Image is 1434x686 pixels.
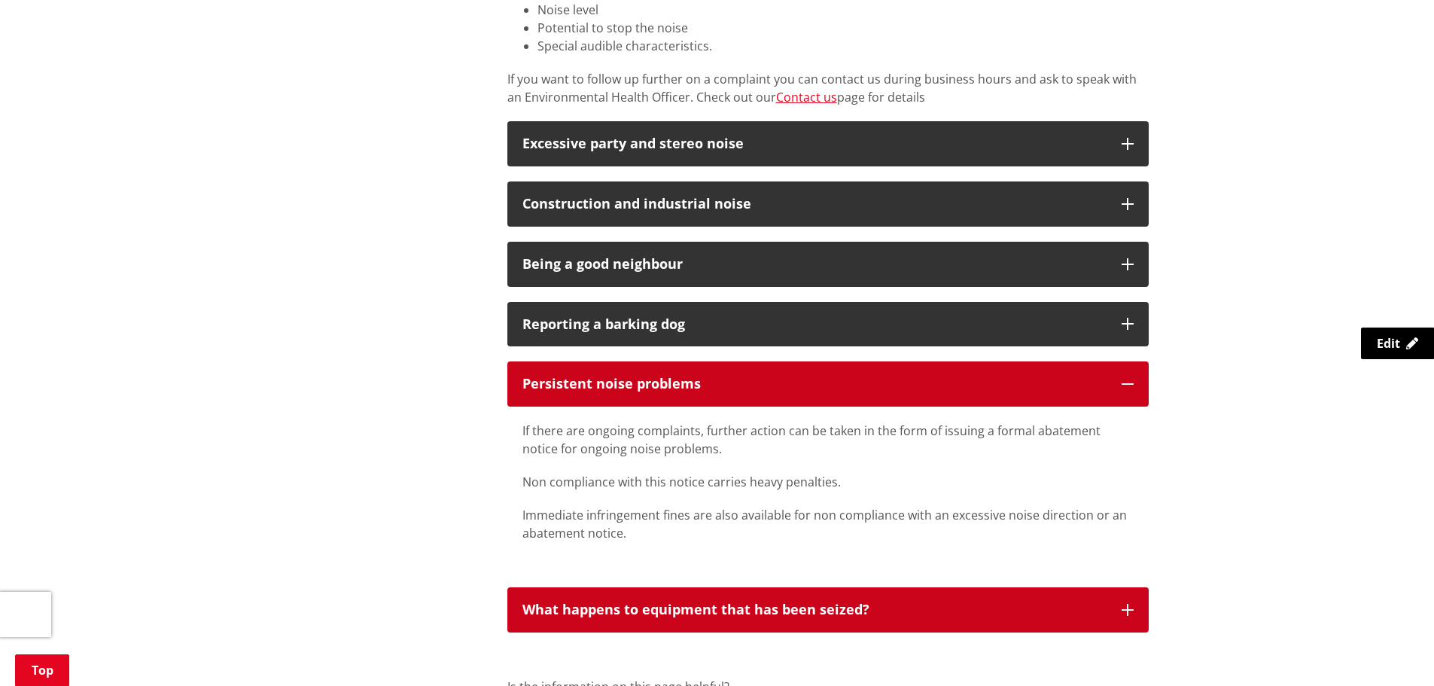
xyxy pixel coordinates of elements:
p: Non compliance with this notice carries heavy penalties. [522,473,1134,491]
button: Being a good neighbour [507,242,1149,287]
div: Being a good neighbour [522,257,1107,272]
button: Construction and industrial noise [507,181,1149,227]
div: Reporting a barking dog [522,317,1107,332]
p: What happens to equipment that has been seized? [522,602,1107,617]
button: What happens to equipment that has been seized? [507,587,1149,633]
li: Potential to stop the noise [537,19,1149,37]
a: Contact us [776,89,837,105]
span: Edit [1377,335,1400,352]
li: Special audible characteristics. [537,37,1149,55]
p: Persistent noise problems [522,377,1107,392]
button: Excessive party and stereo noise [507,121,1149,166]
button: Persistent noise problems [507,361,1149,407]
button: Reporting a barking dog [507,302,1149,347]
iframe: Messenger Launcher [1365,623,1419,677]
p: Immediate infringement fines are also available for non compliance with an excessive noise direct... [522,506,1134,542]
div: Construction and industrial noise [522,197,1107,212]
p: If there are ongoing complaints, further action can be taken in the form of issuing a formal abat... [522,422,1134,458]
a: Edit [1361,328,1434,359]
p: If you want to follow up further on a complaint you can contact us during business hours and ask ... [507,70,1149,106]
a: Top [15,654,69,686]
div: Excessive party and stereo noise [522,136,1107,151]
li: Noise level [537,1,1149,19]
